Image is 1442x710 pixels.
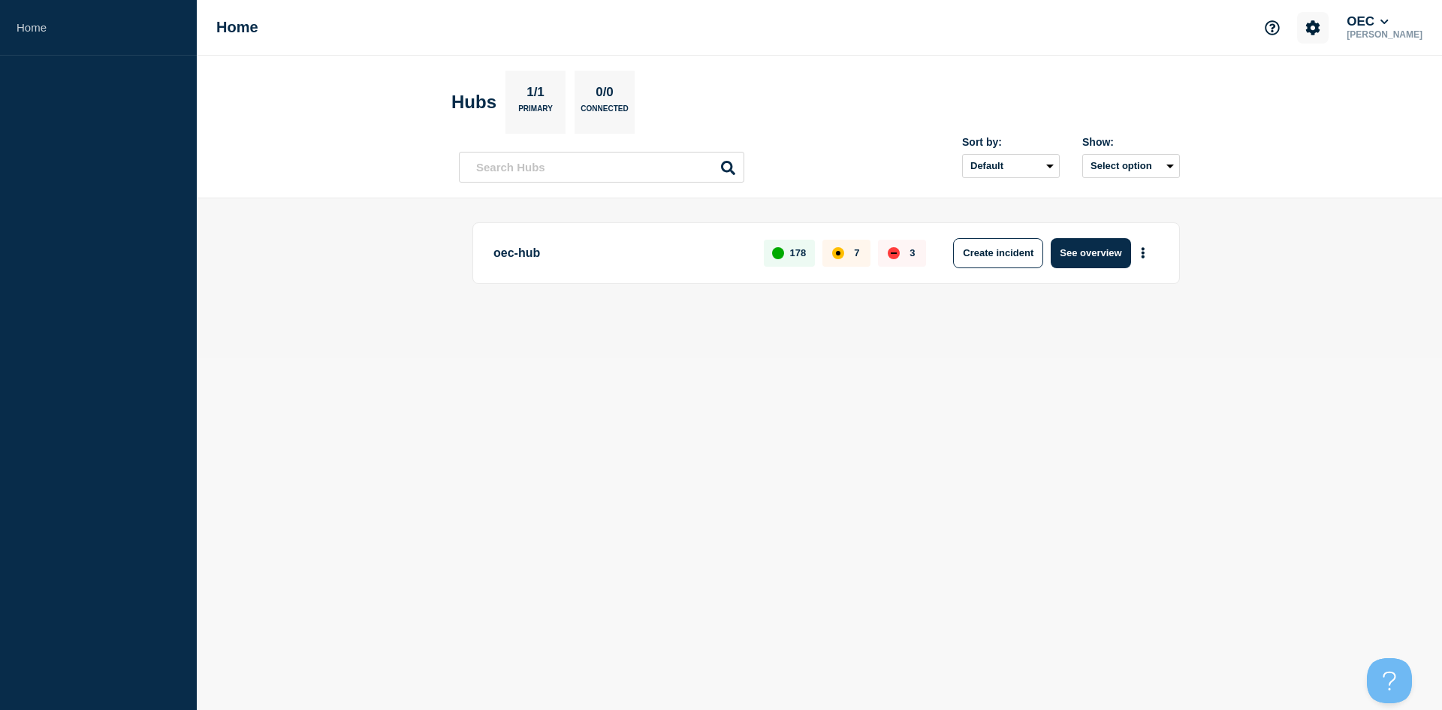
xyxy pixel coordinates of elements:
button: See overview [1051,238,1130,268]
p: [PERSON_NAME] [1344,29,1425,40]
button: More actions [1133,239,1153,267]
h2: Hubs [451,92,496,113]
p: 1/1 [521,85,551,104]
iframe: Help Scout Beacon - Open [1367,658,1412,703]
button: Select option [1082,154,1180,178]
select: Sort by [962,154,1060,178]
p: 7 [854,247,859,258]
button: Account settings [1297,12,1329,44]
p: Connected [581,104,628,120]
div: affected [832,247,844,259]
h1: Home [216,19,258,36]
p: Primary [518,104,553,120]
button: Support [1256,12,1288,44]
div: Show: [1082,136,1180,148]
p: 3 [910,247,915,258]
button: Create incident [953,238,1043,268]
p: 0/0 [590,85,620,104]
button: OEC [1344,14,1391,29]
p: 178 [790,247,807,258]
input: Search Hubs [459,152,744,183]
div: Sort by: [962,136,1060,148]
p: oec-hub [493,238,747,268]
div: up [772,247,784,259]
div: down [888,247,900,259]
